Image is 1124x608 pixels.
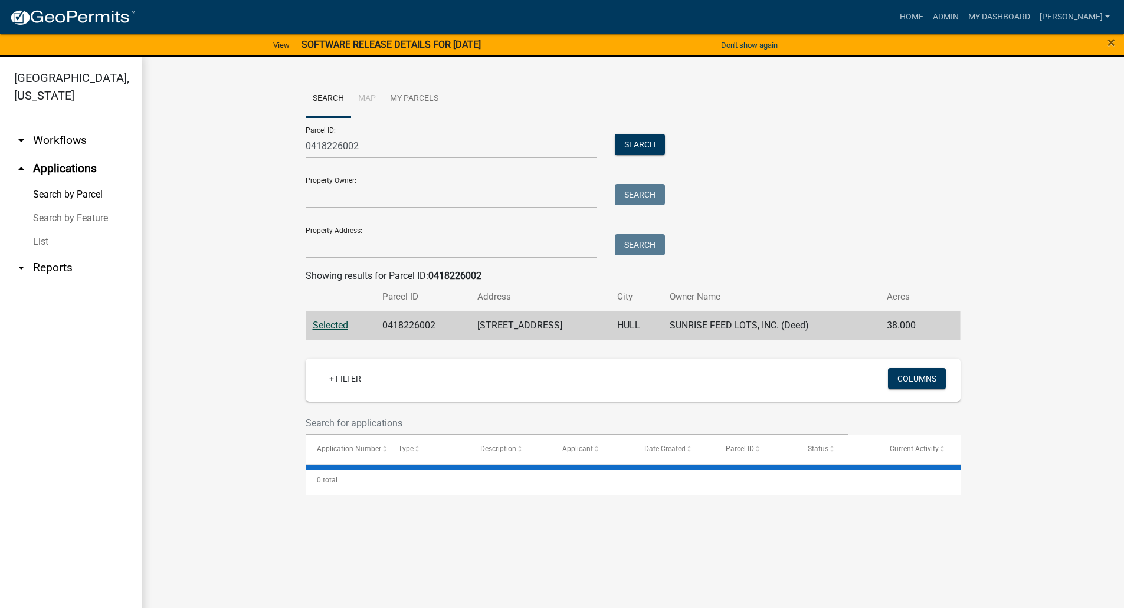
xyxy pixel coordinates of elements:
a: + Filter [320,368,371,389]
datatable-header-cell: Date Created [633,435,715,464]
td: [STREET_ADDRESS] [470,311,610,340]
i: arrow_drop_down [14,261,28,275]
td: HULL [610,311,663,340]
span: Status [808,445,828,453]
button: Columns [888,368,946,389]
input: Search for applications [306,411,848,435]
datatable-header-cell: Type [387,435,469,464]
strong: SOFTWARE RELEASE DETAILS FOR [DATE] [302,39,481,50]
button: Search [615,134,665,155]
td: SUNRISE FEED LOTS, INC. (Deed) [663,311,879,340]
datatable-header-cell: Status [797,435,879,464]
th: Parcel ID [375,283,470,311]
i: arrow_drop_down [14,133,28,147]
button: Don't show again [716,35,782,55]
span: Type [398,445,414,453]
button: Search [615,184,665,205]
th: City [610,283,663,311]
div: Showing results for Parcel ID: [306,269,961,283]
span: × [1107,34,1115,51]
th: Address [470,283,610,311]
a: [PERSON_NAME] [1035,6,1115,28]
span: Parcel ID [726,445,754,453]
datatable-header-cell: Applicant [551,435,633,464]
button: Close [1107,35,1115,50]
a: My Dashboard [964,6,1035,28]
span: Applicant [562,445,593,453]
span: Application Number [317,445,381,453]
td: 0418226002 [375,311,470,340]
th: Acres [880,283,941,311]
div: 0 total [306,465,961,495]
datatable-header-cell: Application Number [306,435,388,464]
a: Home [895,6,928,28]
th: Owner Name [663,283,879,311]
button: Search [615,234,665,255]
a: Search [306,80,351,118]
td: 38.000 [880,311,941,340]
a: Selected [313,320,348,331]
strong: 0418226002 [428,270,481,281]
span: Description [480,445,516,453]
i: arrow_drop_up [14,162,28,176]
a: My Parcels [383,80,445,118]
span: Date Created [644,445,686,453]
datatable-header-cell: Current Activity [879,435,961,464]
a: Admin [928,6,964,28]
datatable-header-cell: Description [469,435,551,464]
datatable-header-cell: Parcel ID [715,435,797,464]
span: Current Activity [890,445,939,453]
a: View [268,35,294,55]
